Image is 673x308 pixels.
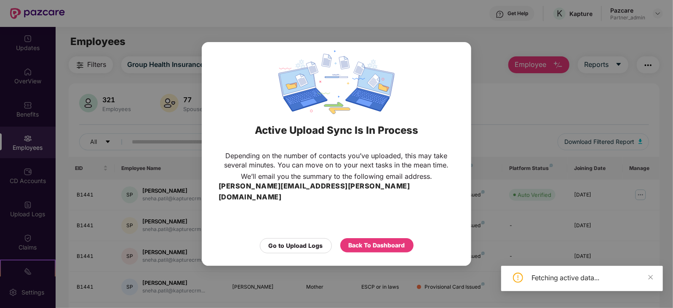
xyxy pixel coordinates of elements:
[219,151,454,170] p: Depending on the number of contacts you’ve uploaded, this may take several minutes. You can move ...
[531,273,653,283] div: Fetching active data...
[241,172,432,181] p: We’ll email you the summary to the following email address.
[648,274,654,280] span: close
[269,241,323,250] div: Go to Upload Logs
[513,273,523,283] span: exclamation-circle
[278,50,395,114] img: svg+xml;base64,PHN2ZyBpZD0iRGF0YV9zeW5jaW5nIiB4bWxucz0iaHR0cDovL3d3dy53My5vcmcvMjAwMC9zdmciIHdpZH...
[212,114,461,147] div: Active Upload Sync Is In Process
[349,241,405,250] div: Back To Dashboard
[219,181,454,202] h3: [PERSON_NAME][EMAIL_ADDRESS][PERSON_NAME][DOMAIN_NAME]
